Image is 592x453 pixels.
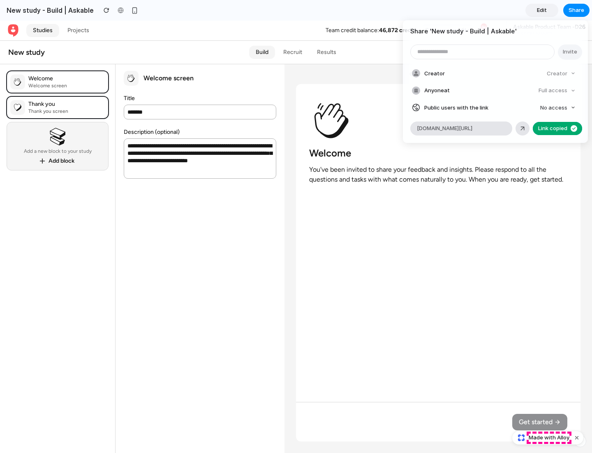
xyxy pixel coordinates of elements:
[424,70,445,78] span: Creator
[513,3,585,10] span: Askable Product Team -D26
[513,10,585,17] span: [PERSON_NAME]
[309,126,351,139] h3: Welcome
[424,86,450,95] span: Anyone at
[425,6,470,14] span: Get more credits
[7,76,109,98] a: Thank you
[8,27,45,37] div: New study
[296,50,580,57] header: Participant preview
[551,124,574,133] span: Copy link
[410,27,580,36] h4: Share ' New study - Build | Askable '
[326,6,379,14] div: Team credit balance:
[28,87,68,94] div: Thank you screen
[410,121,512,135] div: [DOMAIN_NAME][URL]
[379,6,418,13] strong: 46,872 credits
[417,124,472,133] span: [DOMAIN_NAME][URL]
[7,101,109,150] button: Add a new block to your studyAdd block
[480,2,488,10] div: 9+
[533,25,567,38] a: Preview
[277,25,309,38] a: Recruit
[7,50,109,72] a: Welcome
[7,3,20,16] a: Back
[26,3,59,16] a: Studies
[124,75,135,81] label: Title
[28,54,67,62] div: Welcome
[421,3,473,16] button: Get more credits
[124,109,180,114] label: Description (optional)
[7,76,109,98] div: Thank youThank you screen
[143,54,194,62] div: Welcome screen
[537,102,579,114] button: No access
[495,28,517,35] div: Draft
[475,3,488,16] button: 9+
[28,62,67,68] div: Welcome screen
[424,104,488,112] span: Public users with the link
[249,25,275,38] a: Build
[28,80,68,87] div: Thank you
[61,3,96,16] a: Projects
[533,122,582,135] button: Copy link
[540,104,567,112] span: No access
[2,25,196,38] button: New study
[309,144,567,164] p: You've been invited to share your feedback and insights. Please respond to all the questions and ...
[7,50,109,72] div: WelcomeWelcome screen
[310,25,343,38] a: Results
[24,128,92,133] div: Add a new block to your study
[506,0,592,19] button: Askable Product Team -D26[PERSON_NAME]
[49,137,74,144] div: Add block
